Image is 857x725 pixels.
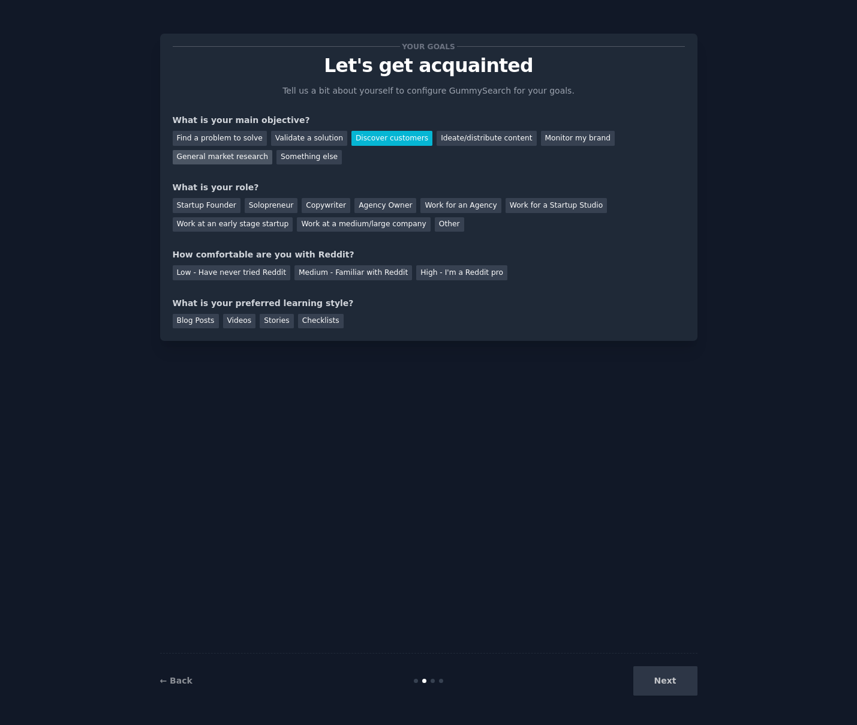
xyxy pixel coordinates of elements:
div: Stories [260,314,293,329]
div: Work at an early stage startup [173,217,293,232]
div: What is your role? [173,181,685,194]
p: Let's get acquainted [173,55,685,76]
div: Copywriter [302,198,350,213]
div: Discover customers [351,131,432,146]
div: Agency Owner [354,198,416,213]
div: Blog Posts [173,314,219,329]
div: Find a problem to solve [173,131,267,146]
span: Your goals [400,40,458,53]
div: Work for a Startup Studio [506,198,607,213]
div: Startup Founder [173,198,240,213]
div: Work for an Agency [420,198,501,213]
div: Medium - Familiar with Reddit [294,265,412,280]
div: What is your main objective? [173,114,685,127]
div: Other [435,217,464,232]
p: Tell us a bit about yourself to configure GummySearch for your goals. [278,85,580,97]
div: Videos [223,314,256,329]
div: Checklists [298,314,344,329]
div: Ideate/distribute content [437,131,536,146]
div: How comfortable are you with Reddit? [173,248,685,261]
div: Work at a medium/large company [297,217,430,232]
div: Low - Have never tried Reddit [173,265,290,280]
div: Solopreneur [245,198,297,213]
div: What is your preferred learning style? [173,297,685,310]
div: General market research [173,150,273,165]
a: ← Back [160,676,193,685]
div: Something else [276,150,342,165]
div: Validate a solution [271,131,347,146]
div: High - I'm a Reddit pro [416,265,507,280]
div: Monitor my brand [541,131,615,146]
